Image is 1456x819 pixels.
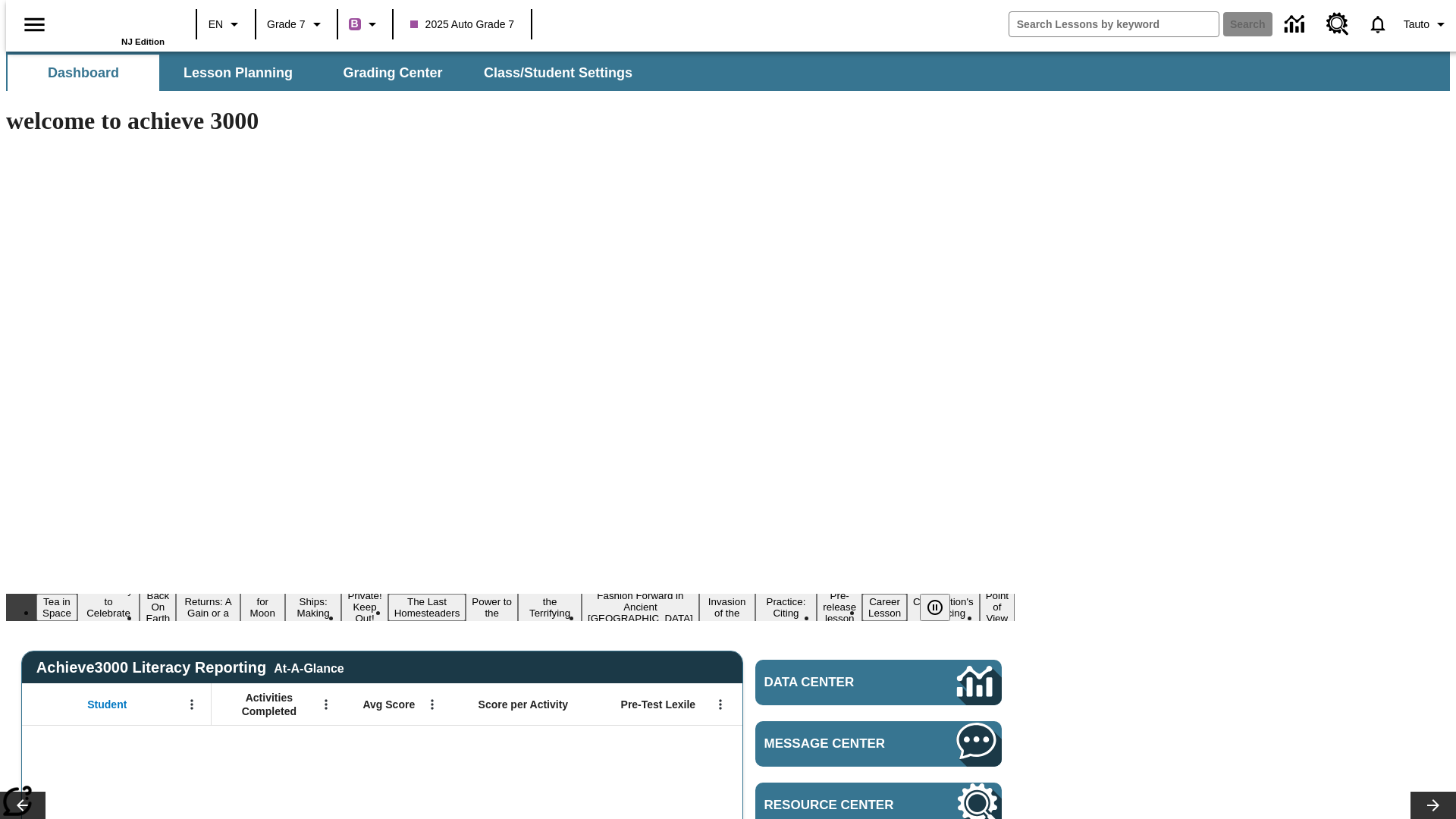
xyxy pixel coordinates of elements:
[140,588,176,626] button: Slide 3 Back On Earth
[755,721,1002,767] a: Message Center
[1410,792,1456,819] button: Lesson carousel, Next
[1009,12,1219,36] input: search field
[1398,11,1456,38] button: Profile/Settings
[410,17,515,33] span: 2025 Auto Grade 7
[121,37,165,46] span: NJ Edition
[1404,17,1429,33] span: Tauto
[484,64,632,82] span: Class/Student Settings
[1358,5,1398,44] a: Notifications
[66,7,165,37] a: Home
[285,582,342,632] button: Slide 6 Cruise Ships: Making Waves
[267,17,306,33] span: Grade 7
[317,55,469,91] button: Grading Center
[36,594,77,621] button: Slide 1 Tea in Space
[12,2,57,47] button: Open side menu
[36,659,344,676] span: Achieve3000 Literacy Reporting
[341,588,388,626] button: Slide 7 Private! Keep Out!
[755,582,817,632] button: Slide 13 Mixed Practice: Citing Evidence
[77,582,140,632] button: Slide 2 Get Ready to Celebrate Juneteenth!
[1276,4,1317,45] a: Data Center
[66,5,165,46] div: Home
[920,594,950,621] button: Pause
[176,582,240,632] button: Slide 4 Free Returns: A Gain or a Drain?
[351,14,359,33] span: B
[582,588,699,626] button: Slide 11 Fashion Forward in Ancient Rome
[315,693,337,716] button: Open Menu
[6,55,646,91] div: SubNavbar
[87,698,127,711] span: Student
[1317,4,1358,45] a: Resource Center, Will open in new tab
[209,17,223,33] span: EN
[764,736,912,752] span: Message Center
[388,594,466,621] button: Slide 8 The Last Homesteaders
[862,594,907,621] button: Slide 15 Career Lesson
[817,588,862,626] button: Slide 14 Pre-release lesson
[6,52,1450,91] div: SubNavbar
[48,64,119,82] span: Dashboard
[518,582,582,632] button: Slide 10 Attack of the Terrifying Tomatoes
[180,693,203,716] button: Open Menu
[421,693,444,716] button: Open Menu
[755,660,1002,705] a: Data Center
[343,64,442,82] span: Grading Center
[6,107,1015,135] h1: welcome to achieve 3000
[709,693,732,716] button: Open Menu
[699,582,755,632] button: Slide 12 The Invasion of the Free CD
[479,698,569,711] span: Score per Activity
[907,582,980,632] button: Slide 16 The Constitution's Balancing Act
[466,582,518,632] button: Slide 9 Solar Power to the People
[202,11,250,38] button: Language: EN, Select a language
[362,698,415,711] span: Avg Score
[621,698,696,711] span: Pre-Test Lexile
[184,64,293,82] span: Lesson Planning
[764,798,912,813] span: Resource Center
[920,594,965,621] div: Pause
[240,582,285,632] button: Slide 5 Time for Moon Rules?
[274,659,344,676] div: At-A-Glance
[343,11,388,38] button: Boost Class color is purple. Change class color
[472,55,645,91] button: Class/Student Settings
[8,55,159,91] button: Dashboard
[980,588,1015,626] button: Slide 17 Point of View
[219,691,319,718] span: Activities Completed
[162,55,314,91] button: Lesson Planning
[261,11,332,38] button: Grade: Grade 7, Select a grade
[764,675,906,690] span: Data Center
